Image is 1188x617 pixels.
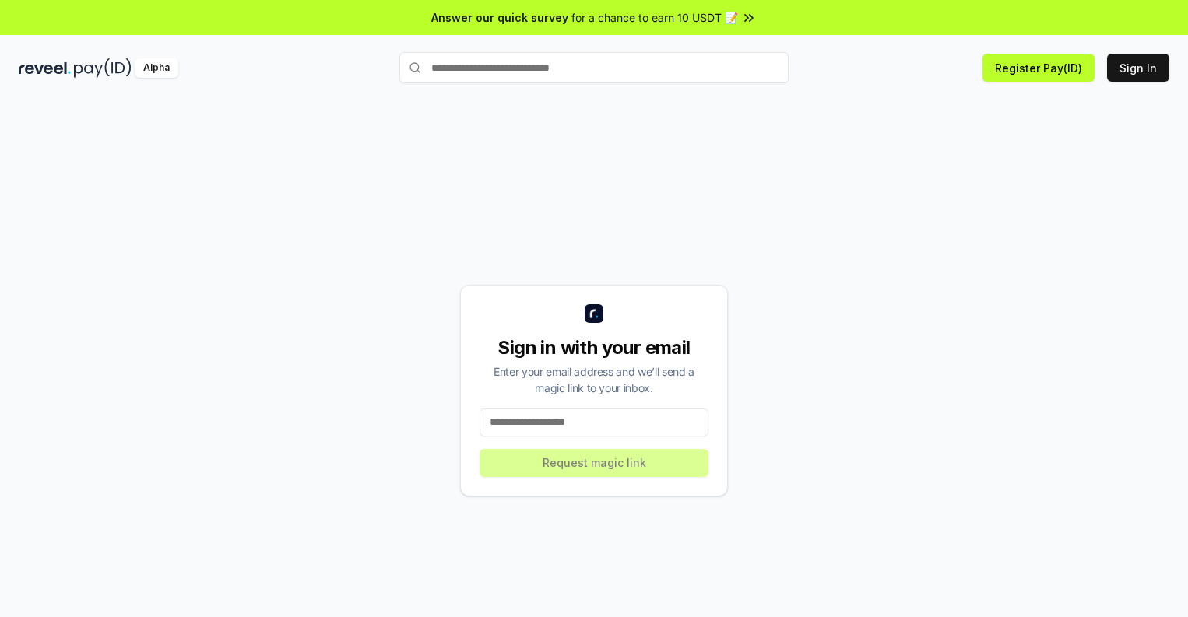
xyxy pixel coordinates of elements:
div: Enter your email address and we’ll send a magic link to your inbox. [480,363,708,396]
img: pay_id [74,58,132,78]
button: Register Pay(ID) [982,54,1095,82]
span: Answer our quick survey [431,9,568,26]
button: Sign In [1107,54,1169,82]
span: for a chance to earn 10 USDT 📝 [571,9,738,26]
div: Alpha [135,58,178,78]
img: logo_small [585,304,603,323]
img: reveel_dark [19,58,71,78]
div: Sign in with your email [480,335,708,360]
